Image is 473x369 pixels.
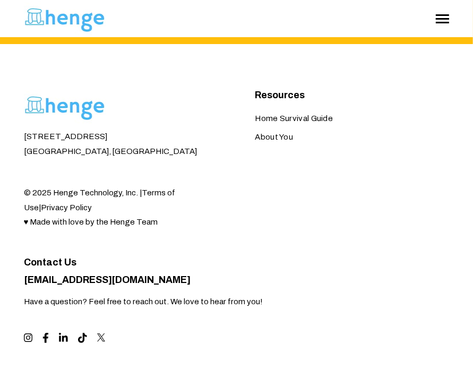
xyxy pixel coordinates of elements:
[24,333,33,343] a: Visit us on IG
[24,1,106,36] img: Henge-Full-Logo-Blue
[97,333,106,342] a: Follow us on X
[24,89,106,124] img: Henge-Full-Logo-Blue
[24,295,428,310] p: Have a question? Feel free to reach out. We love to hear from you!
[255,89,450,102] h6: Resources
[24,256,428,269] h6: Contact Us
[436,14,449,23] nav: Main menu
[255,114,333,123] a: Home Survival Guide
[41,203,92,212] a: Privacy Policy
[24,186,218,230] p: © 2025 Henge Technology, Inc. | | ♥ Made with love by the Henge Team
[59,333,68,343] a: Visit us on LinkedIn
[255,133,294,141] a: About You
[24,274,191,285] a: [EMAIL_ADDRESS][DOMAIN_NAME]
[24,130,218,159] p: [STREET_ADDRESS] [GEOGRAPHIC_DATA], [GEOGRAPHIC_DATA]
[42,333,49,343] a: Visit us on Facebook
[24,188,176,212] a: Terms of Use
[255,102,450,153] div: Navigation Menu
[78,333,87,343] a: Check us out on TikTok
